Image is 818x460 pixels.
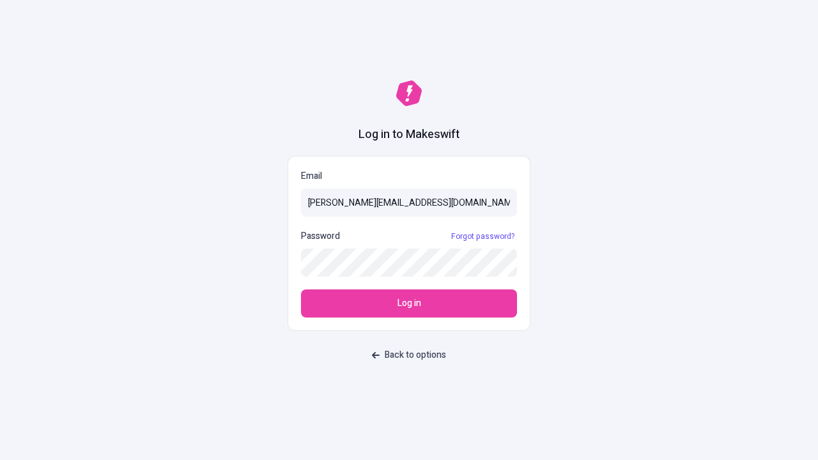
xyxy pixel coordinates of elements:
[301,229,340,243] p: Password
[301,169,517,183] p: Email
[301,289,517,318] button: Log in
[359,126,459,143] h1: Log in to Makeswift
[364,344,454,367] button: Back to options
[385,348,446,362] span: Back to options
[449,231,517,241] a: Forgot password?
[301,188,517,217] input: Email
[397,296,421,310] span: Log in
